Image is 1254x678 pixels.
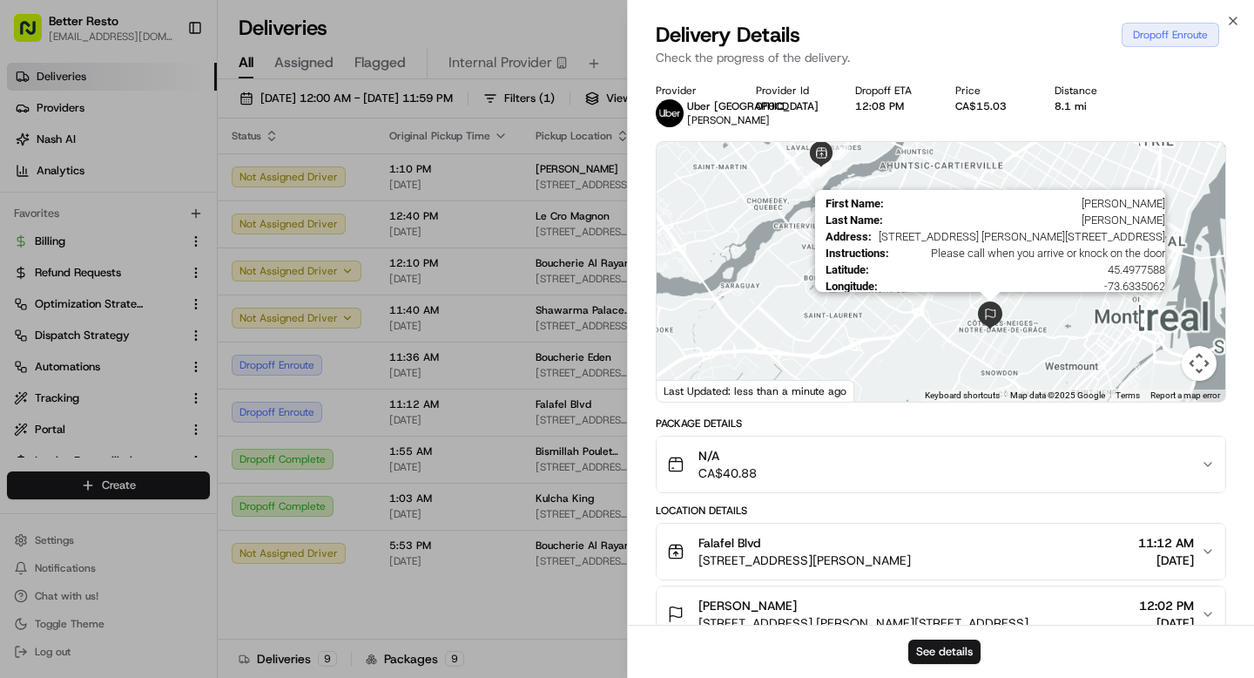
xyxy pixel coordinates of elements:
[57,317,64,331] span: •
[78,166,286,184] div: Start new chat
[1150,390,1220,400] a: Report a map error
[661,379,718,402] img: Google
[698,614,1028,632] span: [STREET_ADDRESS] [PERSON_NAME][STREET_ADDRESS]
[925,390,1000,402] button: Keyboard shortcuts
[656,49,1226,66] p: Check the progress of the delivery.
[826,230,872,243] span: Address :
[45,112,287,131] input: Clear
[885,280,1165,293] span: -73.6335062
[826,263,869,276] span: Latitude :
[908,640,981,664] button: See details
[1138,534,1194,552] span: 11:12 AM
[1116,390,1140,400] a: Terms
[10,383,140,414] a: 📗Knowledge Base
[37,166,68,198] img: 8016278978528_b943e370aa5ada12b00a_72.png
[35,271,49,285] img: 1736555255976-a54dd68f-1ca7-489b-9aae-adbdc363a1c4
[826,247,889,260] span: Instructions :
[656,504,1226,518] div: Location Details
[54,270,127,284] span: Regen Pajulas
[657,524,1225,580] button: Falafel Blvd[STREET_ADDRESS][PERSON_NAME]11:12 AM[DATE]
[17,254,45,281] img: Regen Pajulas
[67,317,103,331] span: [DATE]
[131,270,137,284] span: •
[657,437,1225,492] button: N/ACA$40.88
[1055,99,1127,113] div: 8.1 mi
[165,390,280,407] span: API Documentation
[812,158,832,177] div: 5
[140,383,287,414] a: 💻API Documentation
[1139,597,1194,614] span: 12:02 PM
[955,99,1028,113] div: CA$15.03
[698,552,911,569] span: [STREET_ADDRESS][PERSON_NAME]
[890,214,1165,227] span: [PERSON_NAME]
[756,99,789,113] button: 0F0CD
[876,263,1165,276] span: 45.4977588
[270,223,317,244] button: See all
[1010,390,1105,400] span: Map data ©2025 Google
[661,379,718,402] a: Open this area in Google Maps (opens a new window)
[657,380,854,402] div: Last Updated: less than a minute ago
[826,214,883,227] span: Last Name :
[896,247,1165,260] span: Please call when you arrive or knock on the door
[173,432,211,445] span: Pylon
[879,230,1165,243] span: [STREET_ADDRESS] [PERSON_NAME][STREET_ADDRESS]
[809,159,828,179] div: 6
[826,280,878,293] span: Longitude :
[687,99,819,113] span: Uber [GEOGRAPHIC_DATA]
[296,172,317,193] button: Start new chat
[698,464,757,482] span: CA$40.88
[123,431,211,445] a: Powered byPylon
[831,141,850,160] div: 4
[78,184,239,198] div: We're available if you need us!
[687,113,770,127] span: [PERSON_NAME]
[1182,346,1217,381] button: Map camera controls
[17,391,31,405] div: 📗
[17,166,49,198] img: 1736555255976-a54dd68f-1ca7-489b-9aae-adbdc363a1c4
[1055,84,1127,98] div: Distance
[656,417,1226,431] div: Package Details
[955,84,1028,98] div: Price
[1138,552,1194,569] span: [DATE]
[796,170,815,189] div: 7
[656,21,800,49] span: Delivery Details
[756,84,828,98] div: Provider Id
[17,17,52,52] img: Nash
[855,84,927,98] div: Dropoff ETA
[826,197,884,210] span: First Name :
[35,390,133,407] span: Knowledge Base
[698,597,797,614] span: [PERSON_NAME]
[891,197,1165,210] span: [PERSON_NAME]
[657,586,1225,642] button: [PERSON_NAME][STREET_ADDRESS] [PERSON_NAME][STREET_ADDRESS]12:02 PM[DATE]
[698,447,757,464] span: N/A
[656,99,684,127] img: uber-new-logo.jpeg
[698,534,760,552] span: Falafel Blvd
[17,227,111,241] div: Past conversations
[17,70,317,98] p: Welcome 👋
[656,84,728,98] div: Provider
[1139,614,1194,632] span: [DATE]
[147,391,161,405] div: 💻
[140,270,176,284] span: [DATE]
[855,99,927,113] div: 12:08 PM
